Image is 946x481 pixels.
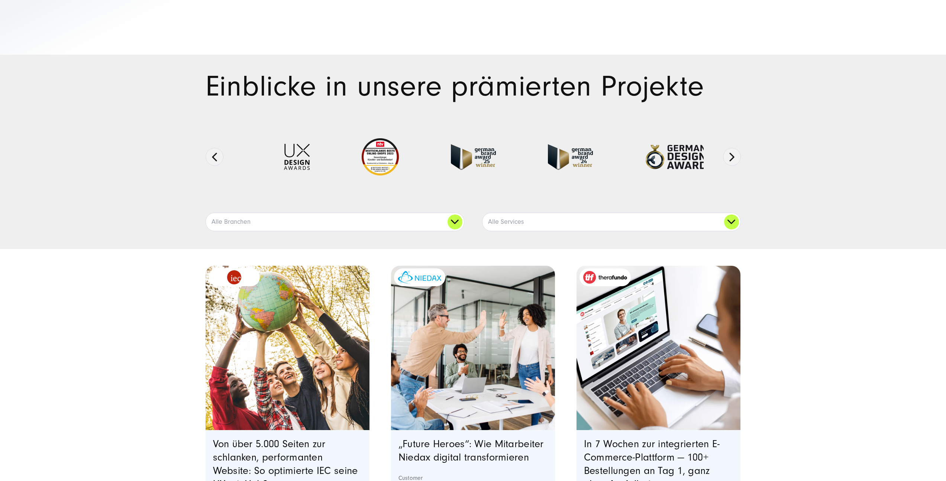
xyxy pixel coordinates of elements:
a: „Future Heroes“: Wie Mitarbeiter Niedax digital transformieren [398,438,544,463]
img: German-Brand-Award - fullservice digital agentur SUNZINET [548,144,593,170]
button: Next [723,148,741,166]
img: logo_IEC [227,270,241,284]
a: Featured image: - Read full post: In 7 Wochen zur integrierten E-Commerce-Plattform | therafundo ... [577,266,741,430]
img: German-Design-Award - fullservice digital agentur SUNZINET [645,144,706,170]
img: UX-Design-Awards - fullservice digital agentur SUNZINET [284,144,310,170]
img: niedax-logo [398,271,442,284]
img: therafundo_10-2024_logo_2c [583,271,627,284]
img: German Brand Award winner 2025 - Full Service Digital Agentur SUNZINET [451,144,496,170]
button: Previous [206,148,223,166]
img: Deutschlands beste Online Shops 2023 - boesner - Kunde - SUNZINET [362,138,399,175]
img: eine Gruppe von Kollegen in einer modernen Büroumgebung, die einen Erfolg feiern. Ein Mann gibt e... [391,266,555,430]
h1: Einblicke in unsere prämierten Projekte [206,72,741,101]
a: Featured image: eine Gruppe von fünf verschiedenen jungen Menschen, die im Freien stehen und geme... [206,266,370,430]
a: Alle Services [482,213,740,231]
img: eine Gruppe von fünf verschiedenen jungen Menschen, die im Freien stehen und gemeinsam eine Weltk... [206,266,370,430]
a: Featured image: eine Gruppe von Kollegen in einer modernen Büroumgebung, die einen Erfolg feiern.... [391,266,555,430]
a: Alle Branchen [206,213,464,231]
